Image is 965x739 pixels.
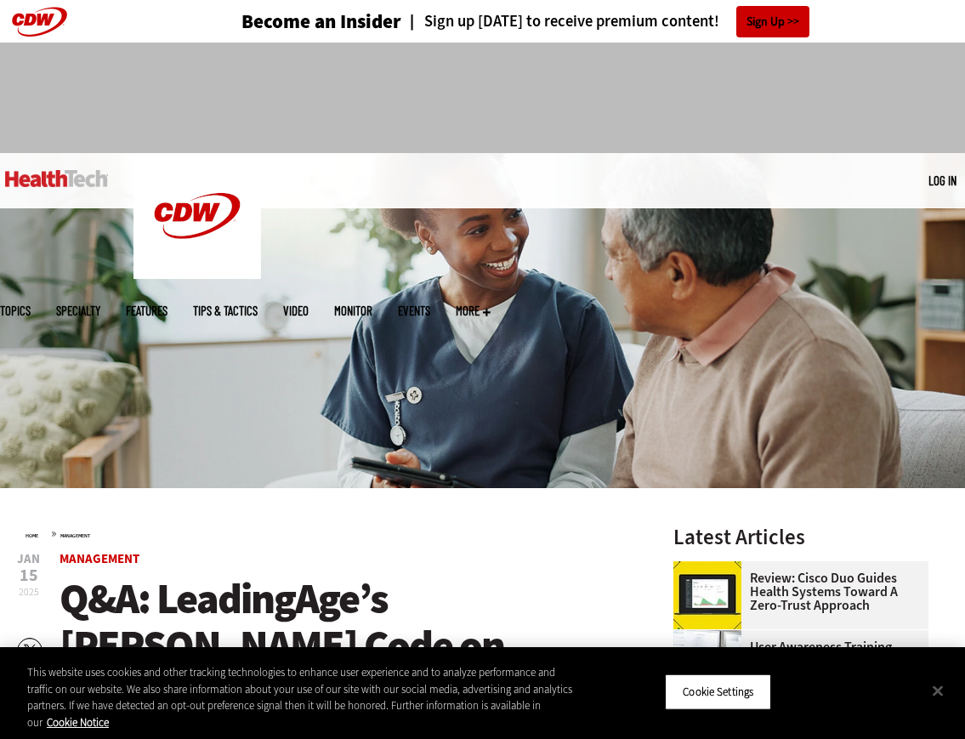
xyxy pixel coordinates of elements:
a: Become an Insider [241,12,401,31]
a: Tips & Tactics [193,304,258,317]
span: Jan [17,553,40,566]
h3: Latest Articles [673,526,928,548]
img: Doctors reviewing information boards [673,630,741,698]
a: Review: Cisco Duo Guides Health Systems Toward a Zero-Trust Approach [673,571,918,612]
div: User menu [928,172,956,190]
div: » [26,526,628,540]
a: Sign Up [736,6,809,37]
a: Cisco Duo [673,561,750,575]
iframe: advertisement [173,60,792,136]
span: 15 [17,567,40,584]
img: Home [133,153,261,279]
a: Log in [928,173,956,188]
a: Management [60,532,90,539]
a: More information about your privacy [47,714,109,729]
div: This website uses cookies and other tracking technologies to enhance user experience and to analy... [27,664,579,730]
span: 2025 [19,585,39,599]
span: Specialty [56,304,100,317]
button: Cookie Settings [665,674,771,710]
a: Doctors reviewing information boards [673,630,750,644]
button: Close [919,672,956,709]
img: Home [5,170,108,187]
img: Cisco Duo [673,561,741,629]
a: Sign up [DATE] to receive premium content! [401,14,719,30]
a: Events [398,304,430,317]
a: Video [283,304,309,317]
a: Features [126,304,167,317]
a: CDW [133,265,261,283]
a: Home [26,532,38,539]
a: User Awareness Training Should Be Cybersecurity Investment No. 1 for Rural Healthcare [673,640,918,695]
a: MonITor [334,304,372,317]
span: More [456,304,491,317]
a: Management [60,550,139,567]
